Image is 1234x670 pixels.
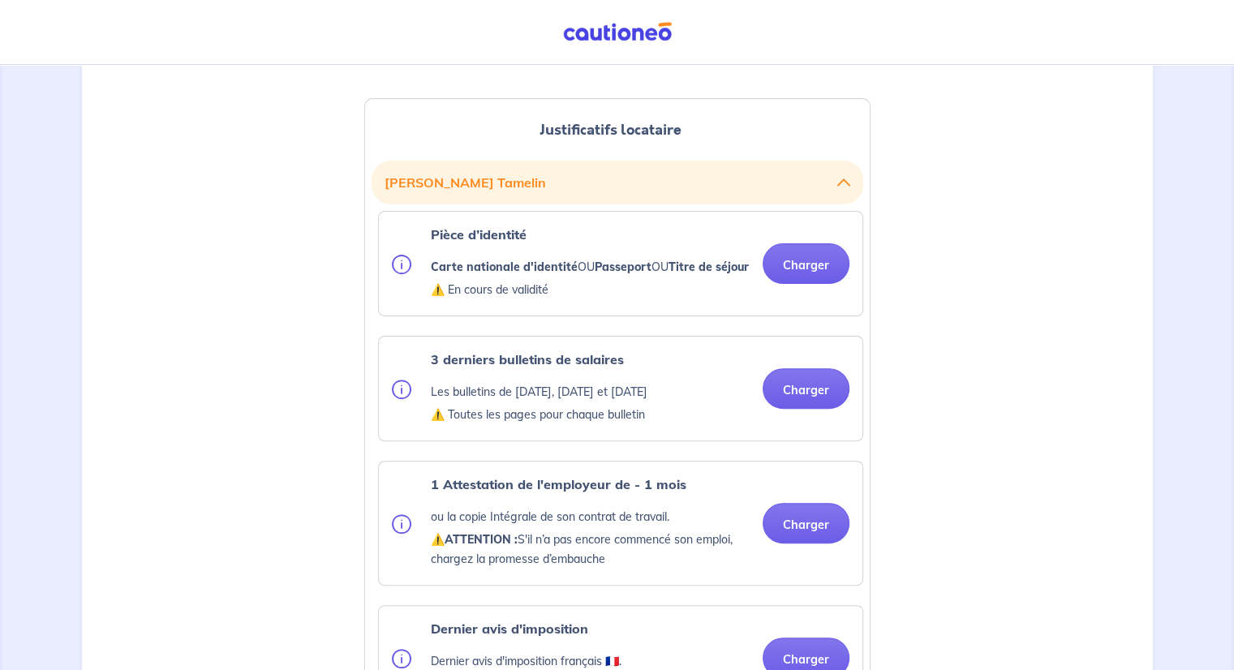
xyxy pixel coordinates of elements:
p: ⚠️ En cours de validité [431,280,749,299]
p: OU OU [431,257,749,277]
img: info.svg [392,514,411,534]
button: Charger [763,243,849,284]
p: ⚠️ S'il n’a pas encore commencé son emploi, chargez la promesse d’embauche [431,530,750,569]
p: ou la copie Intégrale de son contrat de travail. [431,507,750,526]
p: Les bulletins de [DATE], [DATE] et [DATE] [431,382,647,402]
strong: Pièce d’identité [431,226,527,243]
img: info.svg [392,649,411,668]
img: Cautioneo [557,22,678,42]
div: categoryName: national-id, userCategory: lessor [378,211,863,316]
img: info.svg [392,380,411,399]
strong: ATTENTION : [445,532,518,547]
strong: 1 Attestation de l'employeur de - 1 mois [431,476,686,492]
strong: Passeport [595,260,651,274]
button: Charger [763,503,849,543]
div: categoryName: employment-contract, userCategory: lessor [378,461,863,586]
p: ⚠️ Toutes les pages pour chaque bulletin [431,405,647,424]
div: categoryName: pay-slip, userCategory: lessor [378,336,863,441]
strong: Titre de séjour [669,260,749,274]
button: [PERSON_NAME] Tamelin [385,167,850,198]
img: info.svg [392,255,411,274]
strong: 3 derniers bulletins de salaires [431,351,624,367]
span: Justificatifs locataire [540,119,681,140]
strong: Dernier avis d'imposition [431,621,588,637]
button: Charger [763,368,849,409]
strong: Carte nationale d'identité [431,260,578,274]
